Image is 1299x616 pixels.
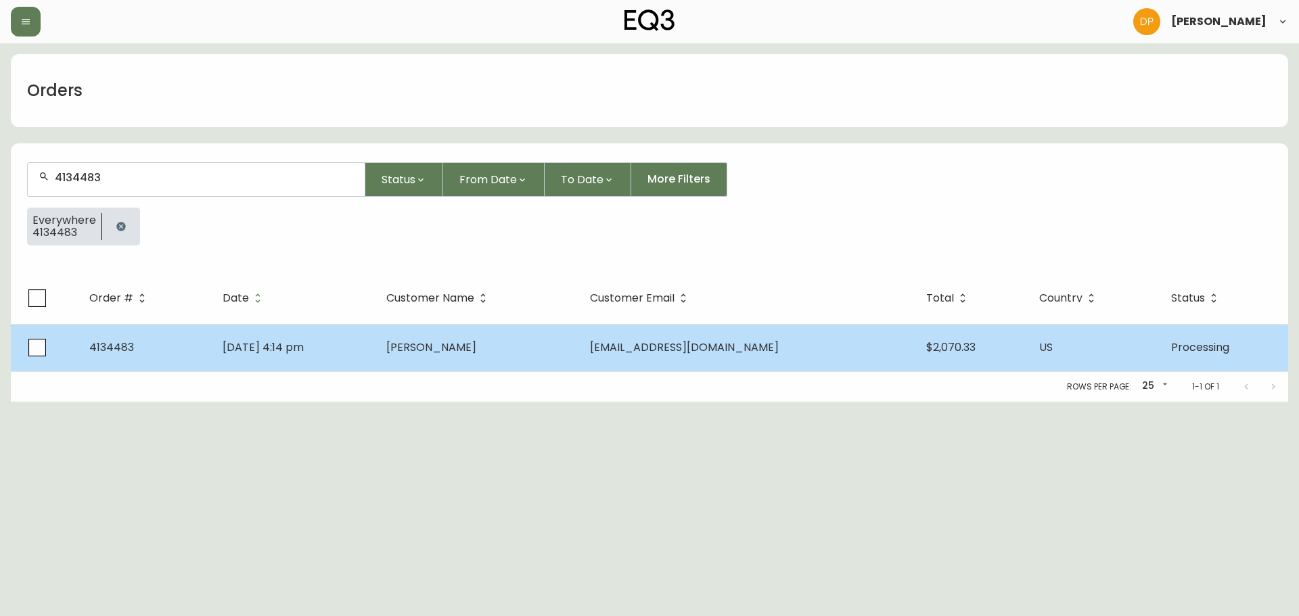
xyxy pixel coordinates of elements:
span: Order # [89,294,133,302]
span: [EMAIL_ADDRESS][DOMAIN_NAME] [590,339,779,355]
span: Customer Name [386,294,474,302]
span: Everywhere [32,214,96,227]
span: Order # [89,292,151,304]
input: Search [55,171,354,184]
button: To Date [545,162,631,197]
button: Status [365,162,443,197]
span: 4134483 [89,339,134,355]
span: Total [926,294,954,302]
span: Date [223,292,267,304]
span: Customer Email [590,292,692,304]
span: More Filters [647,172,710,187]
span: Processing [1171,339,1229,355]
span: Status [382,171,415,188]
span: Country [1039,292,1100,304]
span: To Date [561,171,603,188]
img: logo [624,9,675,31]
div: 25 [1137,375,1170,398]
span: Total [926,292,972,304]
span: Date [223,294,249,302]
h1: Orders [27,79,83,102]
span: Customer Email [590,294,675,302]
span: 4134483 [32,227,96,239]
p: Rows per page: [1067,381,1131,393]
button: From Date [443,162,545,197]
span: Country [1039,294,1082,302]
p: 1-1 of 1 [1192,381,1219,393]
span: Customer Name [386,292,492,304]
span: Status [1171,292,1223,304]
span: From Date [459,171,517,188]
span: [DATE] 4:14 pm [223,339,304,355]
span: Status [1171,294,1205,302]
span: [PERSON_NAME] [386,339,476,355]
span: US [1039,339,1053,355]
span: [PERSON_NAME] [1171,16,1267,27]
button: More Filters [631,162,727,197]
span: $2,070.33 [926,339,976,355]
img: b0154ba12ae69382d64d2f3159806b19 [1133,8,1160,35]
